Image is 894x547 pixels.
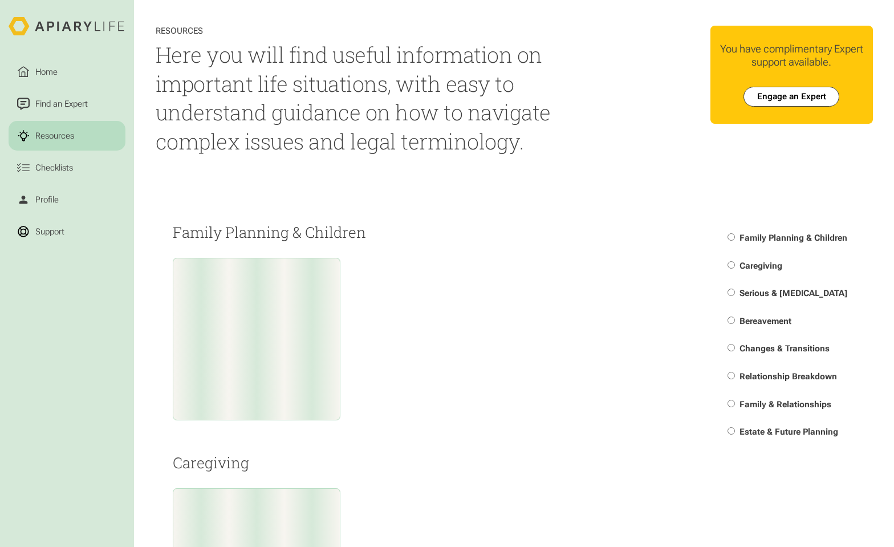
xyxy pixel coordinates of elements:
[719,43,864,70] div: You have complimentary Expert support available.
[728,289,735,296] input: Serious & [MEDICAL_DATA]
[728,261,735,269] input: Caregiving
[728,344,735,351] input: Changes & Transitions
[739,399,831,410] span: Family & Relationships
[173,224,711,241] h2: Family Planning & Children
[173,258,341,421] a: Get expert SupportName
[728,372,735,379] input: Relationship Breakdown
[9,185,125,214] a: Profile
[728,427,735,435] input: Estate & Future Planning
[739,371,837,382] span: Relationship Breakdown
[739,343,830,354] span: Changes & Transitions
[9,89,125,119] a: Find an Expert
[9,153,125,183] a: Checklists
[9,121,125,151] a: Resources
[728,400,735,407] input: Family & Relationships
[9,57,125,87] a: Home
[33,161,75,174] div: Checklists
[33,129,76,142] div: Resources
[739,288,847,298] span: Serious & [MEDICAL_DATA]
[33,98,90,110] div: Find an Expert
[33,66,59,78] div: Home
[743,87,839,107] a: Engage an Expert
[173,455,711,471] h2: Caregiving
[156,40,566,156] h1: Here you will find useful information on important life situations, with easy to understand guida...
[728,233,735,241] input: Family Planning & Children
[739,427,838,437] span: Estate & Future Planning
[739,261,782,271] span: Caregiving
[728,317,735,324] input: Bereavement
[739,233,847,243] span: Family Planning & Children
[156,26,566,37] div: Resources
[9,217,125,246] a: Support
[33,225,66,238] div: Support
[739,316,791,326] span: Bereavement
[33,193,60,206] div: Profile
